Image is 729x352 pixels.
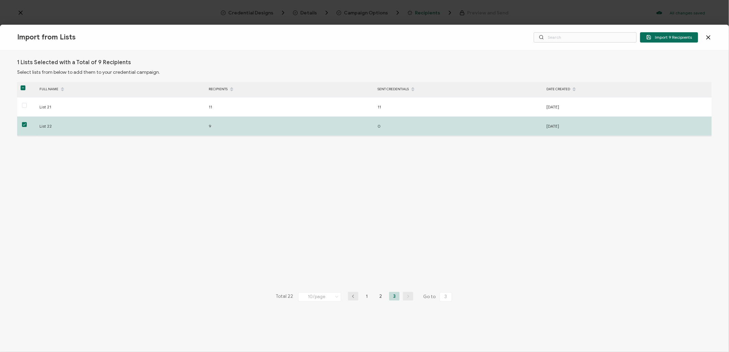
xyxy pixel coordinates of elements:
[36,103,205,111] div: List 21
[17,59,131,66] h1: 1 Lists Selected with a Total of 9 Recipients
[205,84,374,95] div: RECIPIENTS
[543,84,712,95] div: DATE CREATED
[276,292,293,302] span: Total 22
[36,84,205,95] div: FULL NAME
[389,292,400,301] li: 3
[423,292,453,302] span: Go to
[543,103,712,111] div: [DATE]
[543,122,712,130] div: [DATE]
[646,35,692,40] span: Import 9 Recipients
[362,292,372,301] li: 1
[36,122,205,130] div: List 22
[205,103,374,111] div: 11
[374,122,543,130] div: 0
[17,33,76,42] span: Import from Lists
[205,122,374,130] div: 9
[298,292,341,302] input: Select
[375,292,386,301] li: 2
[534,32,637,43] input: Search
[374,84,543,95] div: SENT CREDENTIALS
[374,103,543,111] div: 11
[17,69,160,75] span: Select lists from below to add them to your credential campaign.
[640,32,698,43] button: Import 9 Recipients
[695,319,729,352] iframe: Chat Widget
